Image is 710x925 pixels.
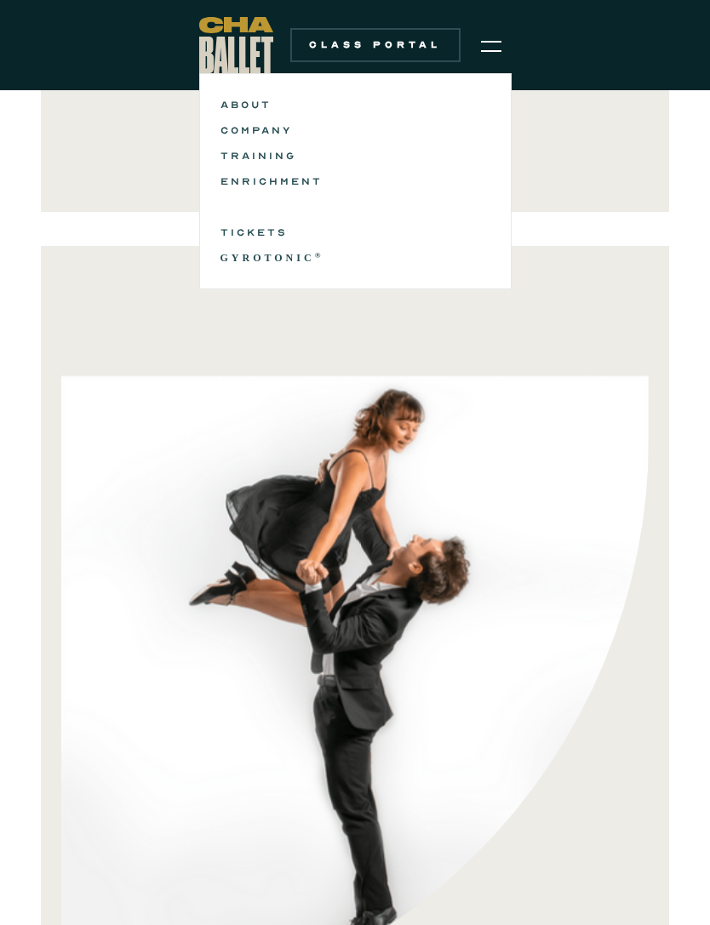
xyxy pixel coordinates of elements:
a: COMPANY [220,120,490,140]
a: GYROTONIC® [220,248,490,268]
a: TICKETS [220,222,490,243]
sup: ® [315,251,324,260]
a: home [199,17,273,73]
a: ENRICHMENT [220,171,490,191]
div: menu [471,24,512,66]
strong: GYROTONIC [220,252,315,264]
a: SUPPORT [220,197,490,217]
a: Class Portal [290,28,461,62]
div: Class Portal [301,38,450,52]
a: TRAINING [220,146,490,166]
a: ABOUT [220,94,490,115]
